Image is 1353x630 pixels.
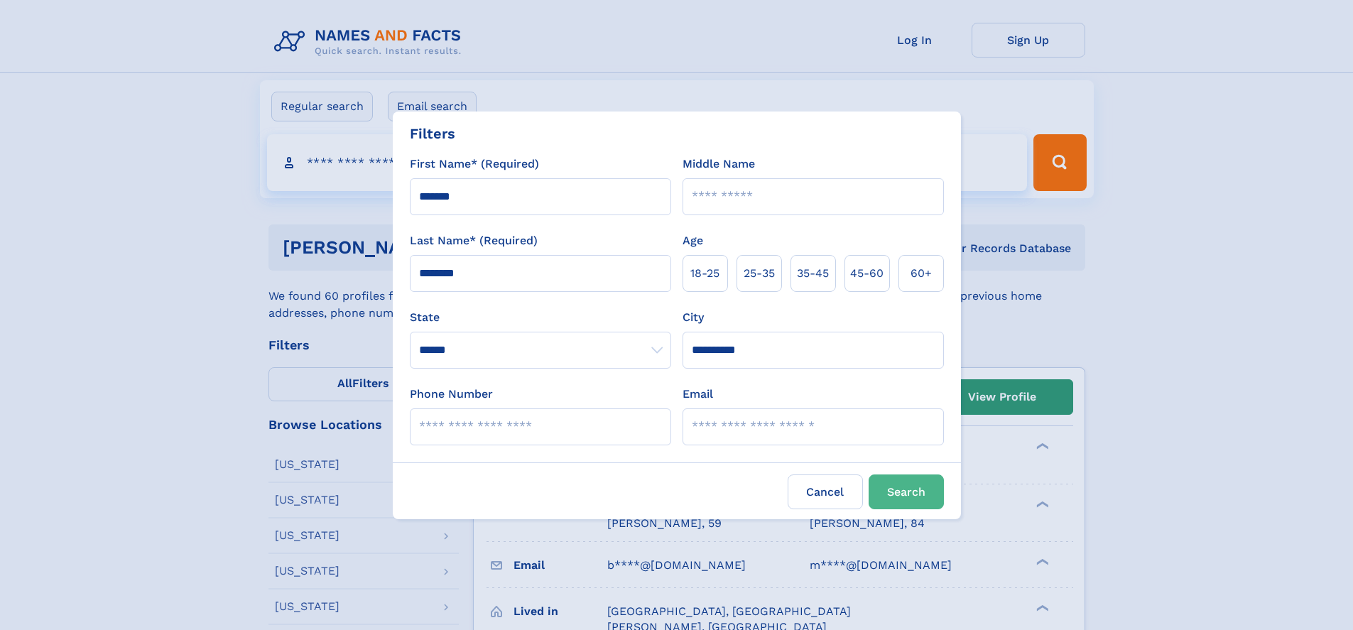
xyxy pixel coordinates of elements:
label: Last Name* (Required) [410,232,538,249]
label: Email [683,386,713,403]
span: 60+ [911,265,932,282]
label: Cancel [788,474,863,509]
span: 35‑45 [797,265,829,282]
div: Filters [410,123,455,144]
span: 18‑25 [690,265,719,282]
label: Middle Name [683,156,755,173]
label: Age [683,232,703,249]
label: Phone Number [410,386,493,403]
span: 45‑60 [850,265,884,282]
span: 25‑35 [744,265,775,282]
label: First Name* (Required) [410,156,539,173]
label: City [683,309,704,326]
button: Search [869,474,944,509]
label: State [410,309,671,326]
